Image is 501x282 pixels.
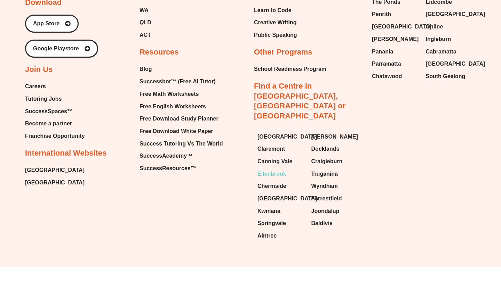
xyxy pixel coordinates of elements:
span: South Geelong [426,71,466,82]
a: Aintree [257,231,304,241]
a: South Geelong [426,71,473,82]
span: Free English Worksheets [140,101,206,112]
a: SuccessAcademy™ [140,151,223,161]
a: Free Download Study Planner [140,114,223,124]
span: Become a partner [25,118,72,129]
a: [PERSON_NAME] [311,132,358,142]
a: [PERSON_NAME] [372,34,419,44]
span: Panania [372,47,393,57]
a: Creative Writing [254,17,297,28]
span: Ingleburn [426,34,451,44]
span: Forrestfield [311,193,342,204]
a: ACT [140,30,199,40]
a: [GEOGRAPHIC_DATA] [426,9,473,19]
span: Truganina [311,169,338,179]
span: Craigieburn [311,156,343,167]
span: Successbot™ (Free AI Tutor) [140,76,216,87]
span: Canning Vale [257,156,292,167]
a: Become a partner [25,118,85,129]
a: Free English Worksheets [140,101,223,112]
a: Craigieburn [311,156,358,167]
a: [GEOGRAPHIC_DATA] [426,59,473,69]
span: Joondalup [311,206,340,216]
a: Wyndham [311,181,358,191]
a: Ingleburn [426,34,473,44]
span: Free Download White Paper [140,126,213,136]
span: Free Download Study Planner [140,114,218,124]
h2: International Websites [25,148,106,158]
span: Blog [140,64,152,74]
span: Kwinana [257,206,280,216]
a: Blog [140,64,223,74]
span: SuccessAcademy™ [140,151,192,161]
a: Claremont [257,144,304,154]
span: [GEOGRAPHIC_DATA] [257,132,317,142]
a: Kwinana [257,206,304,216]
a: [GEOGRAPHIC_DATA] [25,177,85,188]
span: Tutoring Jobs [25,94,62,104]
a: Forrestfield [311,193,358,204]
span: Creative Writing [254,17,296,28]
span: Claremont [257,144,285,154]
a: Baldivis [311,218,358,229]
span: WA [140,5,149,16]
span: Careers [25,81,46,92]
a: Successbot™ (Free AI Tutor) [140,76,223,87]
span: Chermside [257,181,286,191]
a: Franchise Opportunity [25,131,85,141]
span: Chatswood [372,71,402,82]
span: [GEOGRAPHIC_DATA] [372,22,431,32]
a: [GEOGRAPHIC_DATA] [25,165,85,175]
a: Free Download White Paper [140,126,223,136]
a: Ellenbrook [257,169,304,179]
a: Chatswood [372,71,419,82]
a: School Readiness Program [254,64,326,74]
span: [GEOGRAPHIC_DATA] [426,9,485,19]
iframe: Chat Widget [382,204,501,282]
a: Parramatta [372,59,419,69]
span: Free Math Worksheets [140,89,199,99]
a: [GEOGRAPHIC_DATA] [372,22,419,32]
h2: Join Us [25,65,53,75]
a: Tutoring Jobs [25,94,85,104]
span: Ellenbrook [257,169,286,179]
a: Free Math Worksheets [140,89,223,99]
a: Find a Centre in [GEOGRAPHIC_DATA], [GEOGRAPHIC_DATA] or [GEOGRAPHIC_DATA] [254,82,345,120]
span: Baldivis [311,218,333,229]
a: Panania [372,47,419,57]
a: App Store [25,15,79,33]
a: Google Playstore [25,40,98,58]
span: ACT [140,30,151,40]
a: SuccessSpaces™ [25,106,85,117]
a: Public Speaking [254,30,297,40]
a: Canning Vale [257,156,304,167]
a: WA [140,5,199,16]
a: Success Tutoring Vs The World [140,139,223,149]
span: [PERSON_NAME] [372,34,419,44]
span: QLD [140,17,151,28]
a: Cabramatta [426,47,473,57]
a: Docklands [311,144,358,154]
span: SuccessSpaces™ [25,106,73,117]
span: App Store [33,21,59,26]
span: Docklands [311,144,340,154]
span: Parramatta [372,59,401,69]
span: SuccessResources™ [140,163,196,174]
a: Springvale [257,218,304,229]
span: Online [426,22,443,32]
span: Wyndham [311,181,338,191]
a: Learn to Code [254,5,297,16]
a: SuccessResources™ [140,163,223,174]
span: Aintree [257,231,277,241]
span: Google Playstore [33,46,79,51]
a: Careers [25,81,85,92]
span: Learn to Code [254,5,292,16]
a: Joondalup [311,206,358,216]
